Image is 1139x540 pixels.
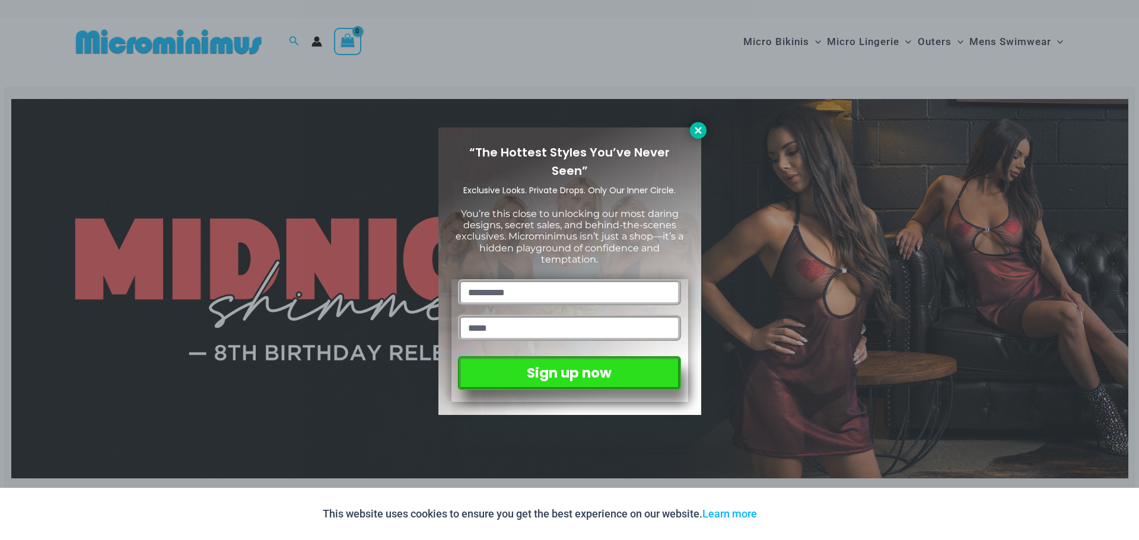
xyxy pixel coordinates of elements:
button: Sign up now [458,356,680,390]
button: Accept [766,500,816,528]
button: Close [690,122,707,139]
span: “The Hottest Styles You’ve Never Seen” [469,144,670,179]
p: This website uses cookies to ensure you get the best experience on our website. [323,505,757,523]
span: Exclusive Looks. Private Drops. Only Our Inner Circle. [463,184,676,196]
a: Learn more [702,507,757,520]
span: You’re this close to unlocking our most daring designs, secret sales, and behind-the-scenes exclu... [456,208,683,265]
